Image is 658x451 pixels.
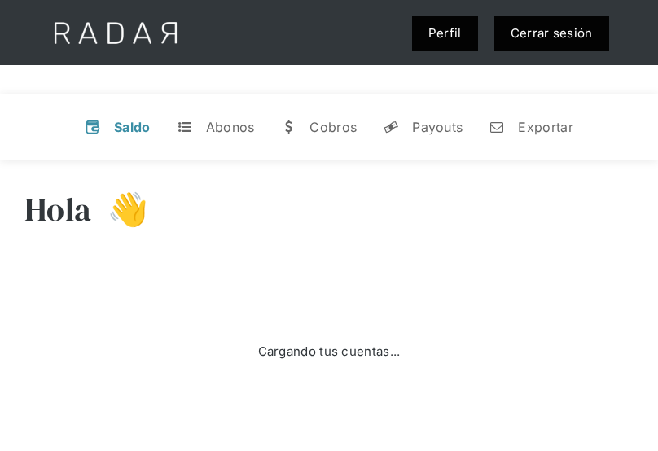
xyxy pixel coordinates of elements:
[518,119,572,135] div: Exportar
[206,119,255,135] div: Abonos
[412,119,463,135] div: Payouts
[114,119,151,135] div: Saldo
[383,119,399,135] div: y
[412,16,478,51] a: Perfil
[494,16,609,51] a: Cerrar sesión
[24,189,91,230] h3: Hola
[489,119,505,135] div: n
[91,189,148,230] h3: 👋
[258,343,401,361] div: Cargando tus cuentas...
[309,119,357,135] div: Cobros
[85,119,101,135] div: v
[280,119,296,135] div: w
[177,119,193,135] div: t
